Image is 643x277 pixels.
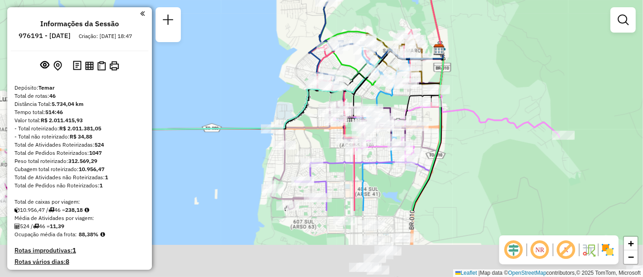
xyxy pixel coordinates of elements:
div: Total de Pedidos Roteirizados: [14,149,145,157]
span: Exibir rótulo [555,239,577,261]
span: + [628,238,634,249]
span: | [478,270,480,276]
img: Temar [433,44,445,56]
strong: 11,39 [50,223,64,229]
div: Depósito: [14,84,145,92]
a: OpenStreetMap [508,270,547,276]
i: Total de rotas [33,224,39,229]
button: Imprimir Rotas [108,59,121,72]
strong: R$ 2.011.381,05 [59,125,101,132]
a: Zoom in [624,237,638,250]
div: 524 / 46 = [14,222,145,230]
strong: 524 [95,141,104,148]
a: Clique aqui para minimizar o painel [140,8,145,19]
em: Média calculada utilizando a maior ocupação (%Peso ou %Cubagem) de cada rota da sessão. Rotas cro... [100,232,105,237]
div: Criação: [DATE] 18:47 [76,32,136,40]
span: Ocupação média da frota: [14,231,77,238]
i: Total de rotas [48,207,54,213]
h4: Clientes Priorizados NR: [14,269,145,277]
a: Zoom out [624,250,638,264]
strong: 8 [66,258,69,266]
div: 10.956,47 / 46 = [14,206,145,214]
a: Leaflet [455,270,477,276]
strong: 88,38% [79,231,99,238]
strong: 238,18 [65,206,83,213]
button: Visualizar relatório de Roteirização [83,59,95,72]
div: Total de Atividades não Roteirizadas: [14,173,145,181]
i: Total de Atividades [14,224,20,229]
strong: R$ 2.011.415,93 [41,117,83,124]
div: Total de rotas: [14,92,145,100]
div: Total de Pedidos não Roteirizados: [14,181,145,190]
strong: 1 [99,182,103,189]
button: Visualizar Romaneio [95,59,108,72]
img: Exibir/Ocultar setores [600,243,615,257]
strong: 1047 [89,149,102,156]
div: Tempo total: [14,108,145,116]
button: Exibir sessão original [39,58,52,73]
i: Cubagem total roteirizado [14,207,20,213]
strong: 1 [105,174,108,181]
strong: 5.734,04 km [52,100,84,107]
strong: 46 [49,92,56,99]
div: Média de Atividades por viagem: [14,214,145,222]
div: Distância Total: [14,100,145,108]
h4: Rotas improdutivas: [14,247,145,254]
div: Map data © contributors,© 2025 TomTom, Microsoft [453,269,643,277]
div: Peso total roteirizado: [14,157,145,165]
i: Meta Caixas/viagem: 1,00 Diferença: 237,18 [85,207,89,213]
span: − [628,251,634,263]
img: Palmas [434,44,446,56]
strong: 514:46 [45,109,63,115]
strong: 312.569,29 [68,158,97,164]
span: Ocultar NR [529,239,551,261]
h4: Rotas vários dias: [14,258,145,266]
strong: 0 [85,269,88,277]
span: Ocultar deslocamento [503,239,525,261]
button: Logs desbloquear sessão [71,59,83,73]
div: - Total roteirizado: [14,124,145,133]
img: Fluxo de ruas [582,243,596,257]
h4: Informações da Sessão [40,19,119,28]
a: Exibir filtros [614,11,632,29]
button: Centralizar mapa no depósito ou ponto de apoio [52,59,64,73]
h6: 976191 - [DATE] [19,32,71,40]
strong: Temar [38,84,55,91]
div: Total de caixas por viagem: [14,198,145,206]
strong: R$ 34,88 [70,133,92,140]
div: Cubagem total roteirizado: [14,165,145,173]
div: Total de Atividades Roteirizadas: [14,141,145,149]
div: - Total não roteirizado: [14,133,145,141]
strong: 10.956,47 [79,166,104,172]
a: Nova sessão e pesquisa [159,11,177,31]
strong: 1 [72,246,76,254]
div: Valor total: [14,116,145,124]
